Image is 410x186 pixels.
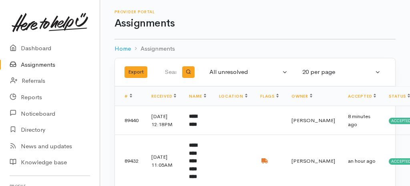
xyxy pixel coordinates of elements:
[151,94,176,99] a: Received
[209,67,281,77] div: All unresolved
[291,117,335,124] span: [PERSON_NAME]
[205,64,293,80] button: All unresolved
[348,94,376,99] a: Accepted
[125,94,132,99] a: #
[302,67,374,77] div: 20 per page
[165,63,178,82] input: Search
[115,44,131,53] a: Home
[189,94,206,99] a: Name
[125,66,147,78] button: Export
[115,106,145,135] td: 89440
[260,94,279,99] a: Flags
[297,64,386,80] button: 20 per page
[115,10,396,14] h6: Provider Portal
[291,94,312,99] a: Owner
[219,94,247,99] a: Location
[389,94,410,99] a: Status
[348,113,370,128] time: 8 minutes ago
[348,157,376,164] time: an hour ago
[115,39,396,58] nav: breadcrumb
[291,157,335,164] span: [PERSON_NAME]
[115,18,396,29] h1: Assignments
[131,44,175,53] li: Assignments
[145,106,183,135] td: [DATE] 12:18PM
